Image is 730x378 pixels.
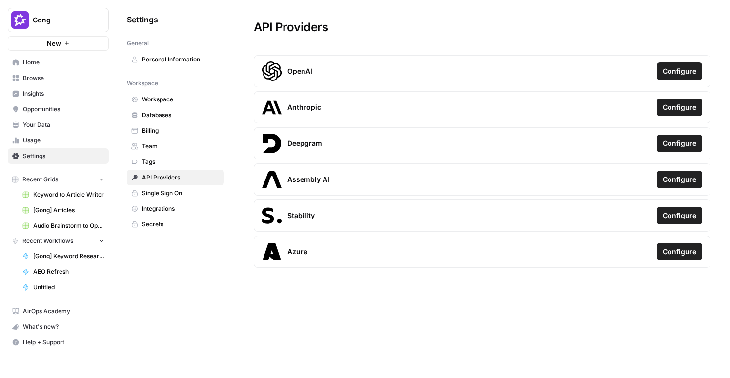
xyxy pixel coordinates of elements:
[142,126,220,135] span: Billing
[23,152,104,160] span: Settings
[127,107,224,123] a: Databases
[23,89,104,98] span: Insights
[8,70,109,86] a: Browse
[287,66,312,76] span: OpenAI
[33,206,104,215] span: [Gong] Articles
[142,173,220,182] span: API Providers
[142,189,220,198] span: Single Sign On
[33,15,92,25] span: Gong
[657,135,702,152] button: Configure
[657,99,702,116] button: Configure
[287,139,322,148] span: Deepgram
[142,158,220,166] span: Tags
[23,120,104,129] span: Your Data
[33,221,104,230] span: Audio Brainstorm to Opportunity Brief
[142,55,220,64] span: Personal Information
[8,101,109,117] a: Opportunities
[11,11,29,29] img: Gong Logo
[8,133,109,148] a: Usage
[8,335,109,350] button: Help + Support
[127,170,224,185] a: API Providers
[23,338,104,347] span: Help + Support
[657,243,702,260] button: Configure
[127,92,224,107] a: Workspace
[663,175,696,184] span: Configure
[8,319,109,335] button: What's new?
[127,201,224,217] a: Integrations
[33,190,104,199] span: Keyword to Article Writer
[142,204,220,213] span: Integrations
[23,136,104,145] span: Usage
[142,220,220,229] span: Secrets
[23,307,104,316] span: AirOps Academy
[127,185,224,201] a: Single Sign On
[287,211,315,220] span: Stability
[127,79,158,88] span: Workspace
[33,283,104,292] span: Untitled
[127,52,224,67] a: Personal Information
[663,247,696,257] span: Configure
[663,211,696,220] span: Configure
[663,102,696,112] span: Configure
[8,55,109,70] a: Home
[142,142,220,151] span: Team
[18,279,109,295] a: Untitled
[47,39,61,48] span: New
[234,20,348,35] div: API Providers
[287,102,321,112] span: Anthropic
[127,39,149,48] span: General
[22,237,73,245] span: Recent Workflows
[287,247,307,257] span: Azure
[18,218,109,234] a: Audio Brainstorm to Opportunity Brief
[8,319,108,334] div: What's new?
[8,8,109,32] button: Workspace: Gong
[18,248,109,264] a: [Gong] Keyword Research
[8,86,109,101] a: Insights
[657,62,702,80] button: Configure
[127,139,224,154] a: Team
[23,74,104,82] span: Browse
[8,172,109,187] button: Recent Grids
[8,148,109,164] a: Settings
[127,217,224,232] a: Secrets
[23,105,104,114] span: Opportunities
[8,36,109,51] button: New
[663,66,696,76] span: Configure
[33,252,104,260] span: [Gong] Keyword Research
[142,95,220,104] span: Workspace
[18,202,109,218] a: [Gong] Articles
[8,117,109,133] a: Your Data
[287,175,329,184] span: Assembly AI
[142,111,220,119] span: Databases
[127,123,224,139] a: Billing
[18,264,109,279] a: AEO Refresh
[127,154,224,170] a: Tags
[22,175,58,184] span: Recent Grids
[18,187,109,202] a: Keyword to Article Writer
[8,234,109,248] button: Recent Workflows
[127,14,158,25] span: Settings
[657,207,702,224] button: Configure
[23,58,104,67] span: Home
[8,303,109,319] a: AirOps Academy
[657,171,702,188] button: Configure
[33,267,104,276] span: AEO Refresh
[663,139,696,148] span: Configure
